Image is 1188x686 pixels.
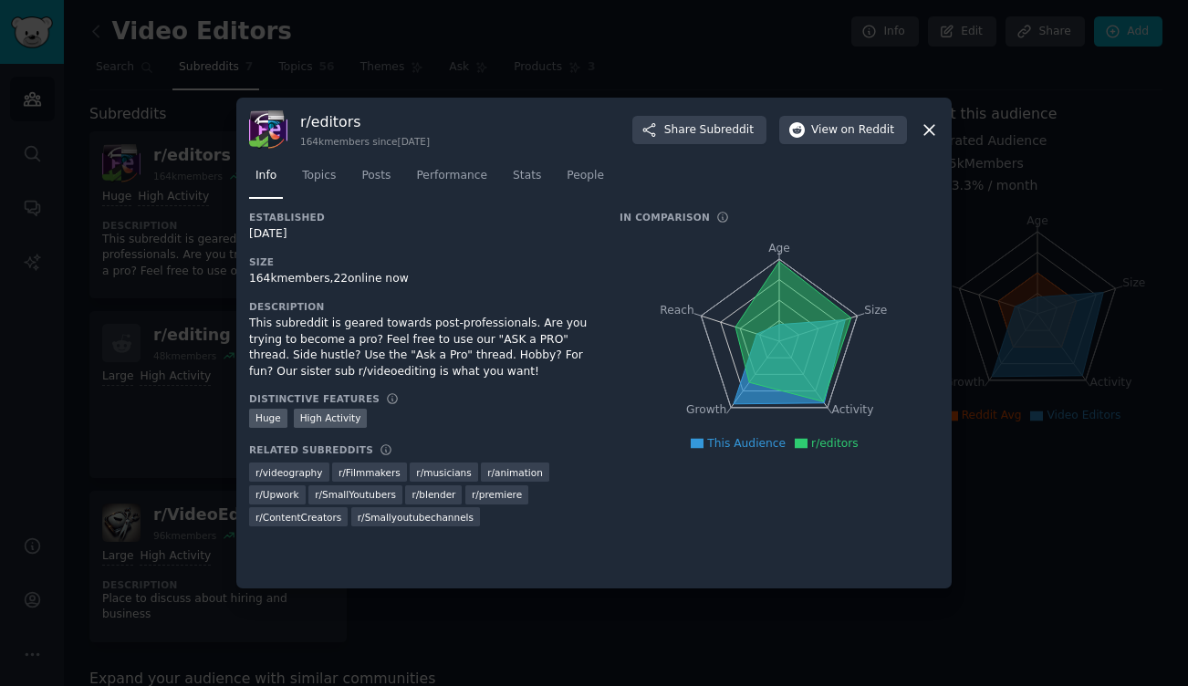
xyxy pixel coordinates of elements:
[249,211,594,223] h3: Established
[339,466,401,479] span: r/ Filmmakers
[660,304,694,317] tspan: Reach
[255,488,299,501] span: r/ Upwork
[358,511,474,524] span: r/ Smallyoutubechannels
[686,404,726,417] tspan: Growth
[416,466,471,479] span: r/ musicians
[841,122,894,139] span: on Reddit
[255,466,323,479] span: r/ videography
[707,437,786,450] span: This Audience
[779,116,907,145] button: Viewon Reddit
[249,161,283,199] a: Info
[768,242,790,255] tspan: Age
[664,122,754,139] span: Share
[255,168,276,184] span: Info
[249,300,594,313] h3: Description
[355,161,397,199] a: Posts
[811,437,859,450] span: r/editors
[472,488,522,501] span: r/ premiere
[513,168,541,184] span: Stats
[315,488,396,501] span: r/ SmallYoutubers
[296,161,342,199] a: Topics
[632,116,766,145] button: ShareSubreddit
[412,488,455,501] span: r/ blender
[410,161,494,199] a: Performance
[811,122,894,139] span: View
[249,255,594,268] h3: Size
[864,304,887,317] tspan: Size
[249,409,287,428] div: Huge
[249,316,594,379] div: This subreddit is geared towards post-professionals. Are you trying to become a pro? Feel free to...
[300,135,430,148] div: 164k members since [DATE]
[361,168,391,184] span: Posts
[249,226,594,243] div: [DATE]
[567,168,604,184] span: People
[249,443,373,456] h3: Related Subreddits
[294,409,368,428] div: High Activity
[302,168,336,184] span: Topics
[300,112,430,131] h3: r/ editors
[560,161,610,199] a: People
[506,161,547,199] a: Stats
[249,392,380,405] h3: Distinctive Features
[620,211,710,223] h3: In Comparison
[255,511,341,524] span: r/ ContentCreators
[416,168,487,184] span: Performance
[249,271,594,287] div: 164k members, 22 online now
[249,110,287,149] img: editors
[700,122,754,139] span: Subreddit
[832,404,874,417] tspan: Activity
[487,466,543,479] span: r/ animation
